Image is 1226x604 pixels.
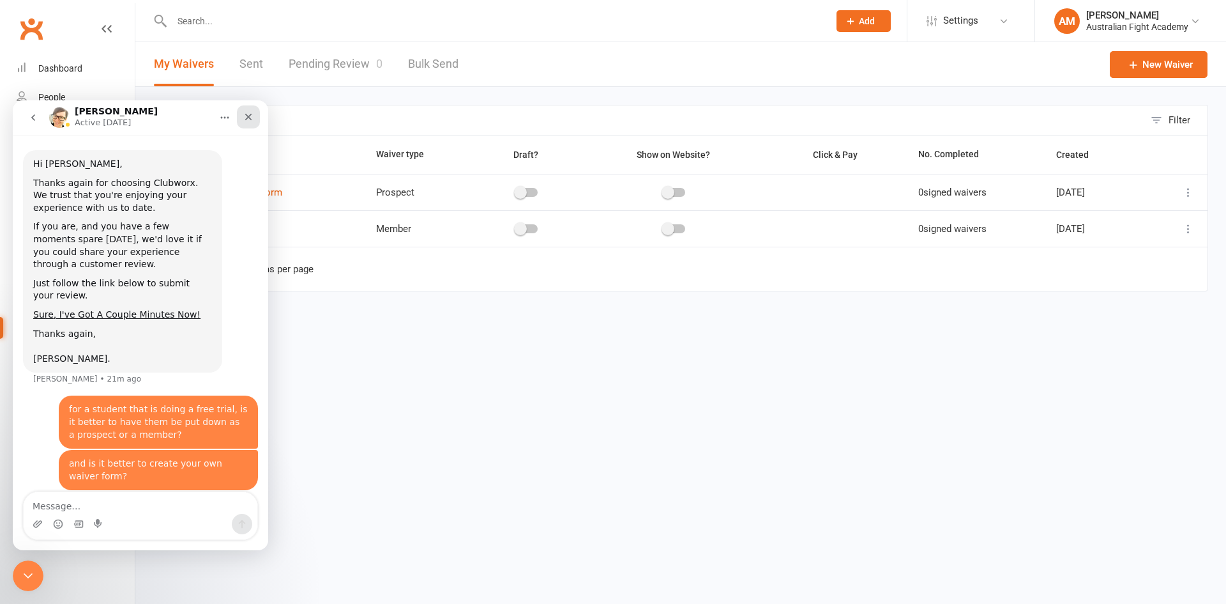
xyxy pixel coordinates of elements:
[81,419,91,429] button: Start recording
[20,419,30,429] button: Upload attachment
[1056,147,1103,162] button: Created
[1054,8,1080,34] div: AM
[637,150,710,160] span: Show on Website?
[10,295,245,350] div: Aydin says…
[17,54,135,83] a: Dashboard
[10,350,245,405] div: Aydin says…
[918,187,987,198] span: 0 signed waivers
[168,12,820,30] input: Search...
[61,419,71,429] button: Gif picker
[1169,112,1190,128] div: Filter
[859,16,875,26] span: Add
[1086,10,1188,21] div: [PERSON_NAME]
[365,210,471,247] td: Member
[38,63,82,74] div: Dashboard
[625,147,724,162] button: Show on Website?
[38,92,65,102] div: People
[56,303,235,341] div: for a student that is doing a free trial, is it better to have them be put down as a prospect or ...
[365,174,471,210] td: Prospect
[513,150,538,160] span: Draft?
[154,105,1144,135] input: Search by name
[20,209,188,219] a: Sure, I've Got A Couple Minutes Now!
[1045,210,1149,247] td: [DATE]
[13,561,43,591] iframe: Intercom live chat
[40,419,50,429] button: Emoji picker
[1056,150,1103,160] span: Created
[813,150,858,160] span: Click & Pay
[289,42,382,86] a: Pending Review0
[20,177,199,202] div: Just follow the link below to submit your review.
[11,392,245,414] textarea: Message…
[1086,21,1188,33] div: Australian Fight Academy
[46,350,245,390] div: and is it better to create your own waiver form?
[1045,174,1149,210] td: [DATE]
[376,57,382,70] span: 0
[219,414,239,434] button: Send a message…
[365,136,471,174] th: Waiver type
[20,120,199,170] div: If you are, and you have a few moments spare [DATE], we'd love it if you could share your experie...
[1110,51,1207,78] a: New Waiver
[250,264,314,275] div: items per page
[20,275,128,283] div: [PERSON_NAME] • 21m ago
[154,42,214,86] button: My Waivers
[20,228,199,265] div: Thanks again, [PERSON_NAME].
[408,42,458,86] a: Bulk Send
[13,100,268,550] iframe: Intercom live chat
[17,83,135,112] a: People
[1144,105,1207,135] button: Filter
[15,13,47,45] a: Clubworx
[502,147,552,162] button: Draft?
[836,10,891,32] button: Add
[239,42,263,86] a: Sent
[56,357,235,382] div: and is it better to create your own waiver form?
[801,147,872,162] button: Click & Pay
[918,223,987,235] span: 0 signed waivers
[907,136,1045,174] th: No. Completed
[46,295,245,348] div: for a student that is doing a free trial, is it better to have them be put down as a prospect or ...
[943,6,978,35] span: Settings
